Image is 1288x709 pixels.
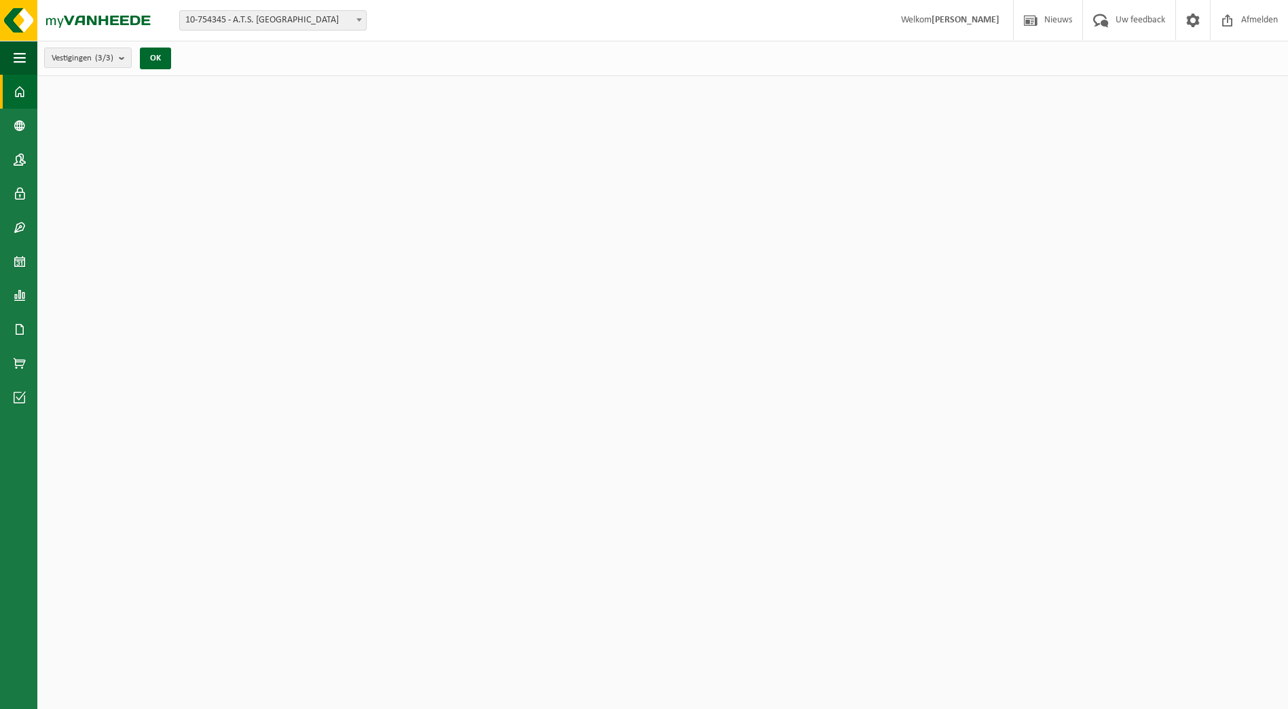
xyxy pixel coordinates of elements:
[932,15,999,25] strong: [PERSON_NAME]
[140,48,171,69] button: OK
[179,10,367,31] span: 10-754345 - A.T.S. BRUSSEL - MERELBEKE
[180,11,366,30] span: 10-754345 - A.T.S. BRUSSEL - MERELBEKE
[52,48,113,69] span: Vestigingen
[44,48,132,68] button: Vestigingen(3/3)
[95,54,113,62] count: (3/3)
